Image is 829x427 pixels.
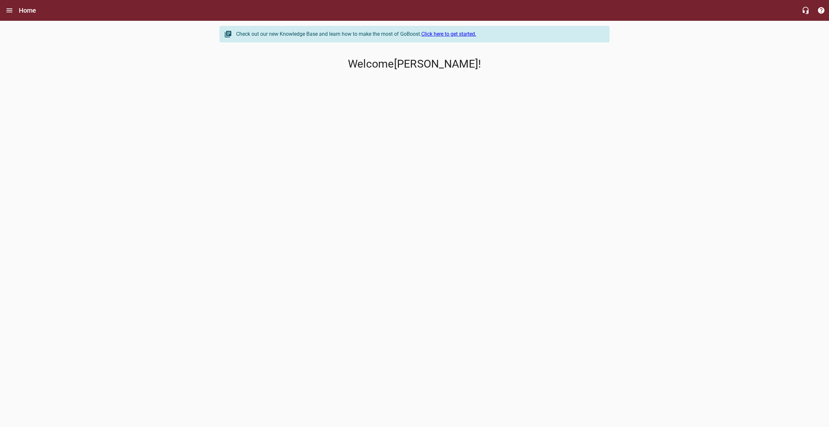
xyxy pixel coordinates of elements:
[19,5,36,16] h6: Home
[236,30,603,38] div: Check out our new Knowledge Base and learn how to make the most of GoBoost.
[220,58,609,71] p: Welcome [PERSON_NAME] !
[813,3,829,18] button: Support Portal
[2,3,17,18] button: Open drawer
[421,31,476,37] a: Click here to get started.
[798,3,813,18] button: Live Chat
